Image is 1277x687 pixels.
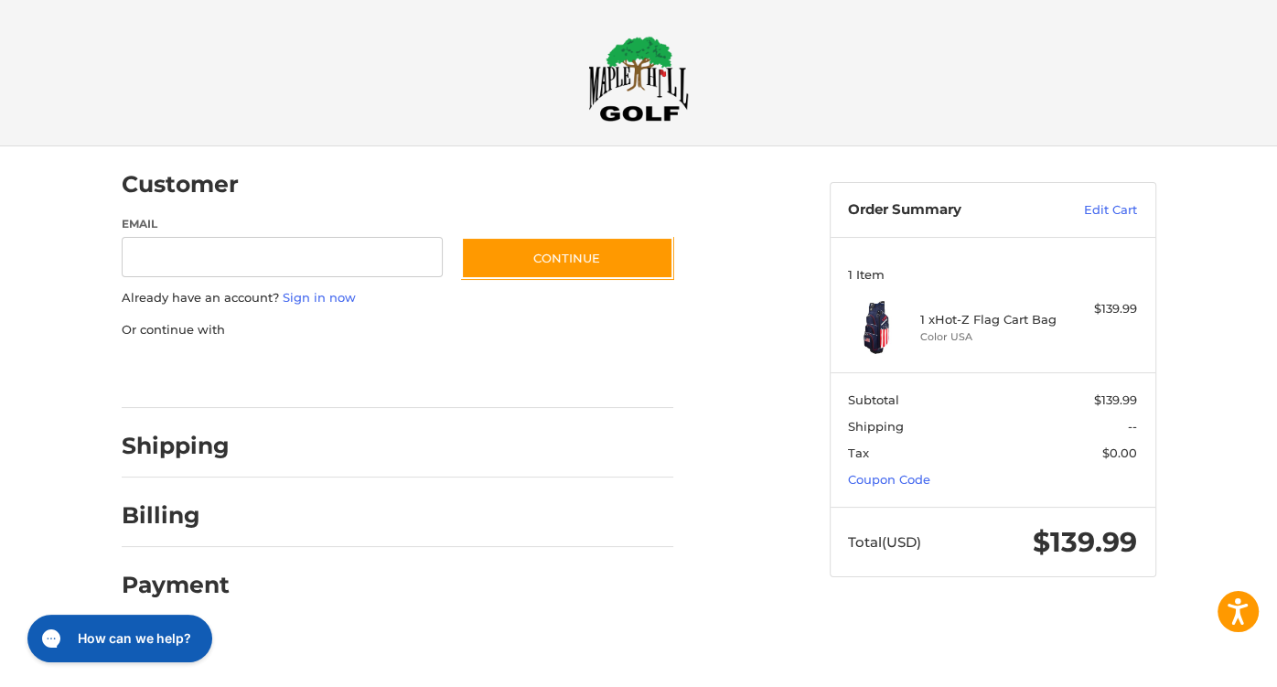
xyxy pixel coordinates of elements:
[271,357,408,390] iframe: PayPal-paylater
[920,312,1060,327] h4: 1 x Hot-Z Flag Cart Bag
[1102,445,1137,460] span: $0.00
[848,201,1045,220] h3: Order Summary
[122,289,673,307] p: Already have an account?
[920,329,1060,345] li: Color USA
[848,472,930,487] a: Coupon Code
[1128,419,1137,434] span: --
[1045,201,1137,220] a: Edit Cart
[115,357,252,390] iframe: PayPal-paypal
[848,392,899,407] span: Subtotal
[122,571,230,599] h2: Payment
[122,170,239,199] h2: Customer
[122,432,230,460] h2: Shipping
[283,290,356,305] a: Sign in now
[18,608,217,669] iframe: Gorgias live chat messenger
[461,237,673,279] button: Continue
[588,36,689,122] img: Maple Hill Golf
[122,501,229,530] h2: Billing
[848,445,869,460] span: Tax
[848,419,904,434] span: Shipping
[848,267,1137,282] h3: 1 Item
[1033,525,1137,559] span: $139.99
[122,216,444,232] label: Email
[122,321,673,339] p: Or continue with
[1094,392,1137,407] span: $139.99
[1065,300,1137,318] div: $139.99
[425,357,563,390] iframe: PayPal-venmo
[848,533,921,551] span: Total (USD)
